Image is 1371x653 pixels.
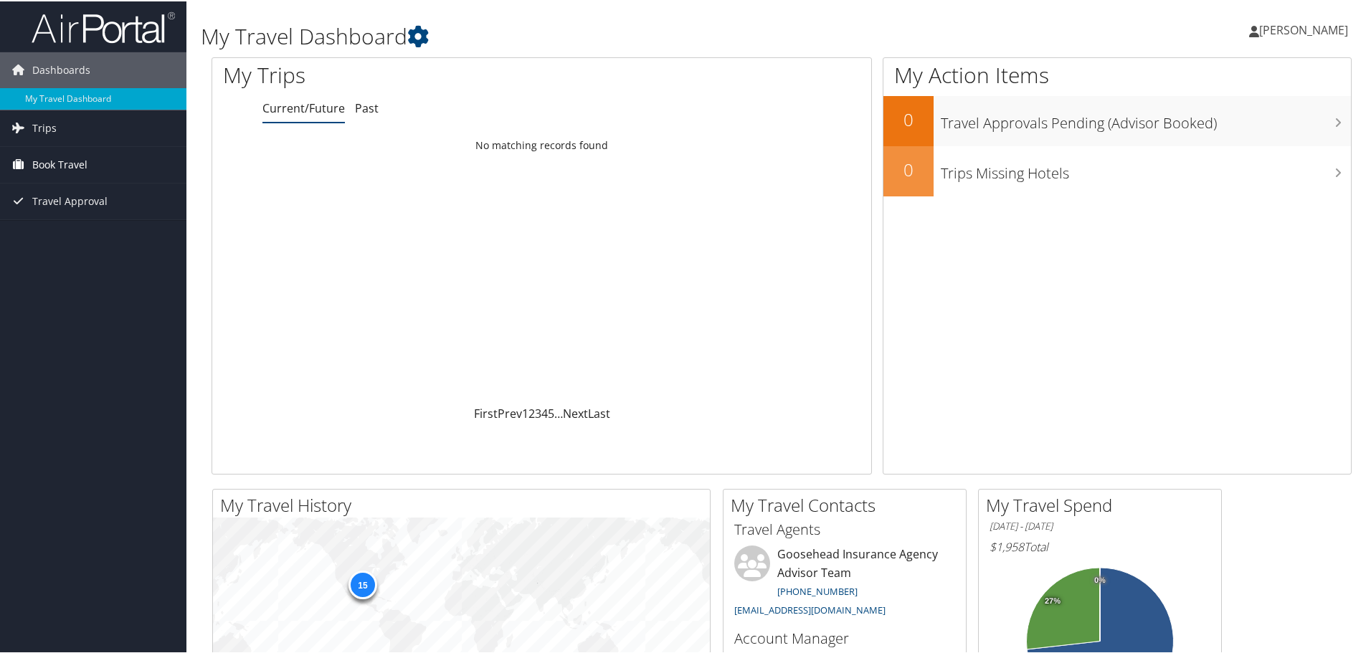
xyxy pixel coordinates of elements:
[223,59,586,89] h1: My Trips
[522,404,528,420] a: 1
[883,95,1351,145] a: 0Travel Approvals Pending (Advisor Booked)
[32,109,57,145] span: Trips
[32,51,90,87] span: Dashboards
[355,99,379,115] a: Past
[941,155,1351,182] h3: Trips Missing Hotels
[883,106,934,130] h2: 0
[734,627,955,647] h3: Account Manager
[734,518,955,538] h3: Travel Agents
[1094,575,1106,583] tspan: 0%
[262,99,345,115] a: Current/Future
[32,146,87,181] span: Book Travel
[201,20,975,50] h1: My Travel Dashboard
[990,538,1210,553] h6: Total
[220,492,710,516] h2: My Travel History
[990,518,1210,532] h6: [DATE] - [DATE]
[548,404,554,420] a: 5
[563,404,588,420] a: Next
[541,404,548,420] a: 4
[32,9,175,43] img: airportal-logo.png
[588,404,610,420] a: Last
[883,156,934,181] h2: 0
[535,404,541,420] a: 3
[731,492,966,516] h2: My Travel Contacts
[883,59,1351,89] h1: My Action Items
[727,544,962,621] li: Goosehead Insurance Agency Advisor Team
[32,182,108,218] span: Travel Approval
[1045,596,1061,604] tspan: 27%
[986,492,1221,516] h2: My Travel Spend
[474,404,498,420] a: First
[883,145,1351,195] a: 0Trips Missing Hotels
[554,404,563,420] span: …
[990,538,1024,553] span: $1,958
[734,602,886,615] a: [EMAIL_ADDRESS][DOMAIN_NAME]
[1259,21,1348,37] span: [PERSON_NAME]
[348,569,377,598] div: 15
[528,404,535,420] a: 2
[941,105,1351,132] h3: Travel Approvals Pending (Advisor Booked)
[777,583,858,596] a: [PHONE_NUMBER]
[212,131,871,157] td: No matching records found
[498,404,522,420] a: Prev
[1249,7,1362,50] a: [PERSON_NAME]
